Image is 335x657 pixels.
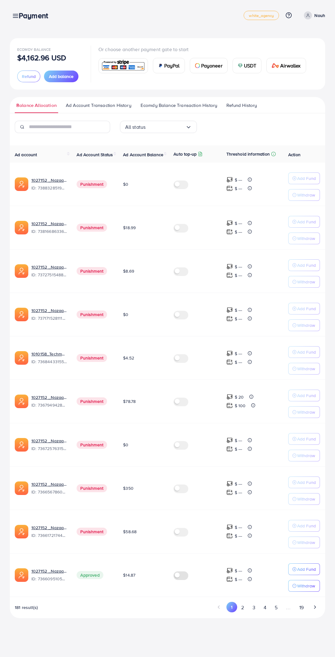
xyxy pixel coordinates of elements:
[15,308,28,321] img: ic-ads-acc.e4c84228.svg
[123,442,128,448] span: $0
[297,365,315,372] p: Withdraw
[288,276,320,288] button: Withdraw
[226,150,270,158] p: Threshold information
[16,102,57,109] span: Balance Allocation
[288,189,320,201] button: Withdraw
[280,62,301,69] span: Airwallex
[31,221,67,227] a: 1027152 _Nazaagency_023
[235,359,242,366] p: $ ---
[77,528,107,536] span: Punishment
[288,406,320,418] button: Withdraw
[288,152,301,158] span: Action
[297,191,315,199] p: Withdraw
[288,216,320,228] button: Add Fund
[288,580,320,592] button: Withdraw
[288,433,320,445] button: Add Fund
[15,568,28,582] img: ic-ads-acc.e4c84228.svg
[235,350,242,357] p: $ ---
[22,73,36,79] span: Refund
[31,307,67,322] div: <span class='underline'>1027152 _Nazaagency_04</span></br>7371715281112170513
[15,351,28,365] img: ic-ads-acc.e4c84228.svg
[235,524,242,531] p: $ ---
[288,450,320,461] button: Withdraw
[31,481,67,495] div: <span class='underline'>1027152 _Nazaagency_0051</span></br>7366567860828749825
[235,445,242,453] p: $ ---
[123,485,134,491] span: $350
[248,602,259,613] button: Go to page 3
[15,481,28,495] img: ic-ads-acc.e4c84228.svg
[66,102,131,109] span: Ad Account Transaction History
[15,152,37,158] span: Ad account
[31,568,67,582] div: <span class='underline'>1027152 _Nazaagency_006</span></br>7366095105679261697
[297,582,315,590] p: Withdraw
[226,220,233,226] img: top-up amount
[226,272,233,278] img: top-up amount
[288,233,320,244] button: Withdraw
[297,235,315,242] p: Withdraw
[123,311,128,318] span: $0
[153,58,185,73] a: cardPayPal
[288,563,320,575] button: Add Fund
[77,354,107,362] span: Punishment
[15,525,28,538] img: ic-ads-acc.e4c84228.svg
[15,177,28,191] img: ic-ads-acc.e4c84228.svg
[123,355,134,361] span: $4.52
[31,351,67,365] div: <span class='underline'>1010158_Techmanistan pk acc_1715599413927</span></br>7368443315504726017
[297,348,316,356] p: Add Fund
[164,62,180,69] span: PayPal
[235,272,242,279] p: $ ---
[77,152,113,158] span: Ad Account Status
[214,602,320,613] ul: Pagination
[288,172,320,184] button: Add Fund
[297,522,316,529] p: Add Fund
[295,602,308,613] button: Go to page 19
[17,71,40,82] button: Refund
[288,390,320,401] button: Add Fund
[98,58,148,73] a: card
[226,446,233,452] img: top-up amount
[31,228,67,234] span: ID: 7381668633665093648
[77,571,103,579] span: Approved
[235,576,242,583] p: $ ---
[31,185,67,191] span: ID: 7388328519014645761
[125,122,146,132] span: All status
[77,267,107,275] span: Punishment
[120,121,197,133] div: Search for option
[226,437,233,444] img: top-up amount
[238,63,243,68] img: card
[123,225,136,231] span: $18.99
[123,398,136,404] span: $78.78
[226,263,233,270] img: top-up amount
[235,176,242,184] p: $ ---
[270,602,281,613] button: Go to page 5
[288,477,320,488] button: Add Fund
[31,394,67,408] div: <span class='underline'>1027152 _Nazaagency_003</span></br>7367949428067450896
[31,445,67,452] span: ID: 7367257631523782657
[297,322,315,329] p: Withdraw
[31,576,67,582] span: ID: 7366095105679261697
[15,438,28,452] img: ic-ads-acc.e4c84228.svg
[235,480,242,488] p: $ ---
[123,152,163,158] span: Ad Account Balance
[235,185,242,192] p: $ ---
[77,310,107,318] span: Punishment
[297,495,315,503] p: Withdraw
[297,435,316,443] p: Add Fund
[31,264,67,270] a: 1027152 _Nazaagency_007
[297,452,315,459] p: Withdraw
[297,262,316,269] p: Add Fund
[226,567,233,574] img: top-up amount
[297,539,315,546] p: Withdraw
[297,408,315,416] p: Withdraw
[288,319,320,331] button: Withdraw
[226,176,233,183] img: top-up amount
[301,11,325,19] a: Nouh
[226,315,233,322] img: top-up amount
[244,11,279,20] a: white_agency
[226,359,233,365] img: top-up amount
[297,218,316,225] p: Add Fund
[235,437,242,444] p: $ ---
[237,602,248,613] button: Go to page 2
[235,228,242,236] p: $ ---
[297,175,316,182] p: Add Fund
